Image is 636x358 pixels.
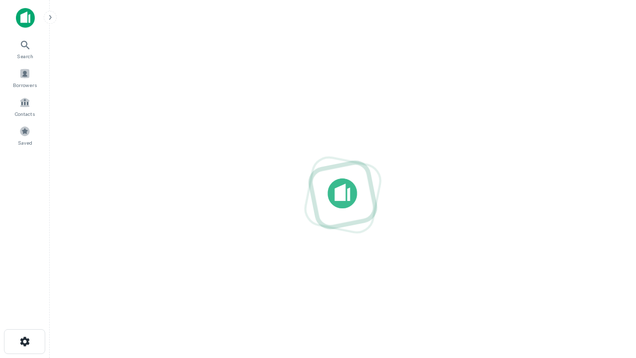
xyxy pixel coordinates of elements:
span: Borrowers [13,81,37,89]
a: Saved [3,122,47,149]
iframe: Chat Widget [586,247,636,294]
span: Search [17,52,33,60]
a: Search [3,35,47,62]
img: capitalize-icon.png [16,8,35,28]
span: Saved [18,139,32,147]
span: Contacts [15,110,35,118]
a: Borrowers [3,64,47,91]
a: Contacts [3,93,47,120]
